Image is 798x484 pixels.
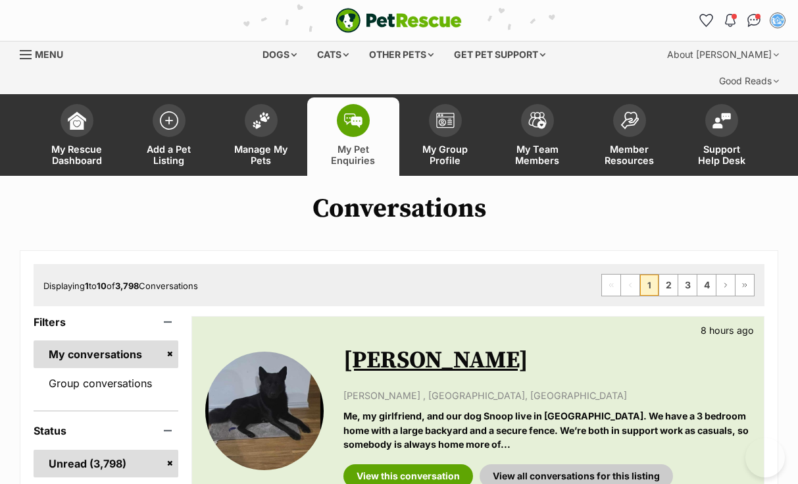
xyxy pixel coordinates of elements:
img: pet-enquiries-icon-7e3ad2cf08bfb03b45e93fb7055b45f3efa6380592205ae92323e6603595dc1f.svg [344,113,362,128]
span: Support Help Desk [692,144,751,166]
img: logo-e224e6f780fb5917bec1dbf3a21bbac754714ae5b6737aabdf751b685950b380.svg [336,8,462,33]
span: Menu [35,49,63,60]
span: Add a Pet Listing [139,144,199,166]
a: Favourites [696,10,717,31]
ul: Account quick links [696,10,788,31]
div: Dogs [253,41,306,68]
a: Last page [736,275,754,296]
strong: 10 [97,281,107,291]
a: My Pet Enquiries [307,97,399,176]
img: susan bullen profile pic [771,14,784,27]
strong: 1 [85,281,89,291]
span: Manage My Pets [232,144,291,166]
p: [PERSON_NAME] , [GEOGRAPHIC_DATA], [GEOGRAPHIC_DATA] [343,389,751,402]
span: Displaying to of Conversations [43,281,198,291]
img: team-members-icon-5396bd8760b3fe7c0b43da4ab00e1e3bb1a5d9ba89233759b79545d2d3fc5d0d.svg [528,112,547,129]
div: Other pets [360,41,443,68]
a: My conversations [34,340,178,368]
a: Manage My Pets [215,97,307,176]
nav: Pagination [601,274,755,296]
img: group-profile-icon-3fa3cf56718a62981997c0bc7e787c4b2cf8bcc04b72c1350f741eb67cf2f40e.svg [436,113,455,128]
button: My account [767,10,788,31]
a: Conversations [743,10,764,31]
a: Unread (3,798) [34,450,178,477]
span: My Rescue Dashboard [47,144,107,166]
iframe: Help Scout Beacon - Open [745,438,785,477]
a: My Group Profile [399,97,491,176]
img: add-pet-listing-icon-0afa8454b4691262ce3f59096e99ab1cd57d4a30225e0717b998d2c9b9846f56.svg [160,111,178,130]
div: About [PERSON_NAME] [658,41,788,68]
a: Member Resources [584,97,676,176]
span: Member Resources [600,144,659,166]
a: Group conversations [34,369,178,397]
a: Add a Pet Listing [123,97,215,176]
a: PetRescue [336,8,462,33]
div: Get pet support [445,41,555,68]
a: My Rescue Dashboard [31,97,123,176]
img: notifications-46538b983faf8c2785f20acdc204bb7945ddae34d4c08c2a6579f10ce5e182be.svg [725,14,736,27]
header: Filters [34,316,178,328]
p: Me, my girlfriend, and our dog Snoop live in [GEOGRAPHIC_DATA]. We have a 3 bedroom home with a l... [343,409,751,451]
div: Cats [308,41,358,68]
a: Support Help Desk [676,97,768,176]
a: Page 3 [678,275,697,296]
span: My Pet Enquiries [324,144,383,166]
a: My Team Members [491,97,584,176]
a: [PERSON_NAME] [343,346,528,375]
a: Page 4 [697,275,716,296]
button: Notifications [720,10,741,31]
span: Previous page [621,275,639,296]
span: My Team Members [508,144,567,166]
span: Page 1 [640,275,659,296]
div: Good Reads [710,68,788,94]
img: manage-my-pets-icon-02211641906a0b7f246fdf0571729dbe1e7629f14944591b6c1af311fb30b64b.svg [252,112,270,129]
img: chat-41dd97257d64d25036548639549fe6c8038ab92f7586957e7f3b1b290dea8141.svg [747,14,761,27]
img: help-desk-icon-fdf02630f3aa405de69fd3d07c3f3aa587a6932b1a1747fa1d2bba05be0121f9.svg [712,113,731,128]
a: Page 2 [659,275,678,296]
p: 8 hours ago [701,323,754,337]
img: Douglas [205,352,324,470]
span: My Group Profile [416,144,475,166]
strong: 3,798 [115,281,139,291]
span: First page [602,275,620,296]
header: Status [34,425,178,437]
img: member-resources-icon-8e73f808a243e03378d46382f2149f9095a855e16c252ad45f914b54edf8863c.svg [620,111,639,129]
img: dashboard-icon-eb2f2d2d3e046f16d808141f083e7271f6b2e854fb5c12c21221c1fb7104beca.svg [68,111,86,130]
a: Next page [716,275,735,296]
a: Menu [20,41,72,65]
